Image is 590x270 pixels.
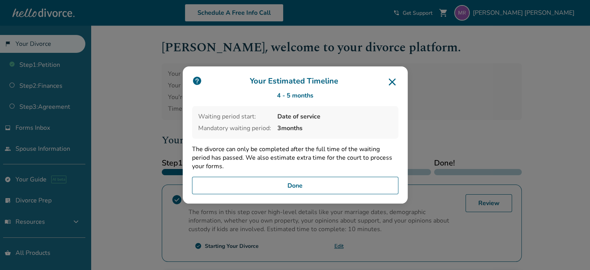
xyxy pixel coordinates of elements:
[192,177,398,195] button: Done
[198,124,271,132] span: Mandatory waiting period:
[192,76,398,88] h3: Your Estimated Timeline
[192,76,202,86] img: icon
[277,112,392,121] span: Date of service
[192,91,398,100] div: 4 - 5 months
[192,145,398,171] p: The divorce can only be completed after the full time of the waiting period has passed. We also e...
[198,112,271,121] span: Waiting period start:
[277,124,392,132] span: 3 months
[551,233,590,270] iframe: Chat Widget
